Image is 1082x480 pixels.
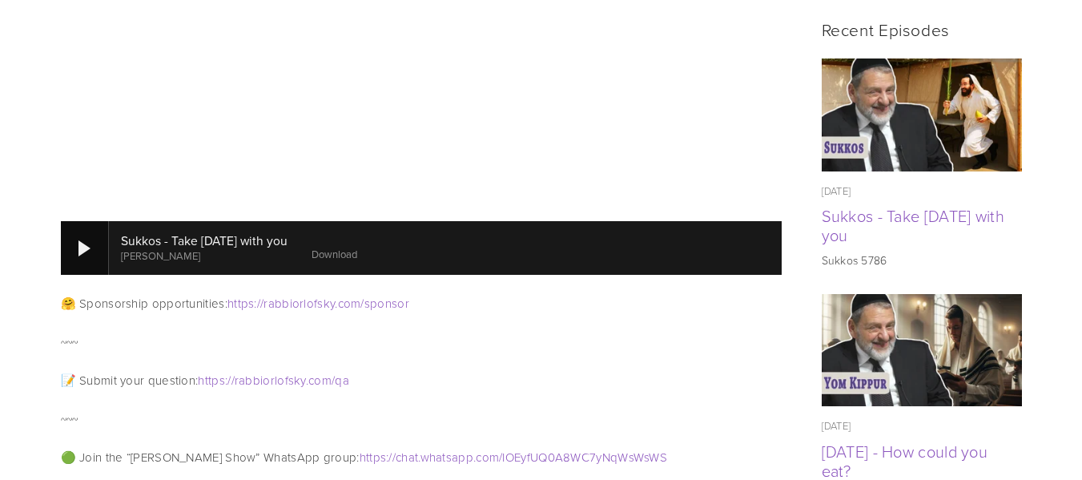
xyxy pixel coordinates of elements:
span: sponsor [364,295,409,312]
p: ~~~ [61,333,782,352]
span: https [360,449,387,466]
span: :// [254,295,263,312]
span: https [198,372,225,389]
span: chat [396,449,418,466]
span: IOEyfUQ0A8WC7yNqWsWsWS [502,449,667,466]
a: Sukkos - Take [DATE] with you [822,204,1005,246]
span: com [476,449,499,466]
img: Yom Kippur - How could you eat? [821,294,1022,407]
time: [DATE] [822,184,851,198]
span: / [332,372,335,389]
span: / [499,449,502,466]
p: 📝 Submit your question: [61,371,782,390]
span: com [338,295,361,312]
span: qa [335,372,349,389]
span: https [227,295,255,312]
a: https://rabbiorlofsky.com/qa [198,372,348,389]
p: ~~~ [61,409,782,429]
span: . [418,449,420,466]
span: / [360,295,364,312]
p: 🟢 Join the “[PERSON_NAME] Show” WhatsApp group: [61,448,782,467]
a: Download [312,247,357,261]
p: Sukkos 5786 [822,252,1022,268]
span: rabbiorlofsky [263,295,335,312]
time: [DATE] [822,418,851,433]
span: :// [386,449,396,466]
a: https://rabbiorlofsky.com/sponsor [227,295,409,312]
span: :// [225,372,235,389]
span: . [335,295,337,312]
h2: Recent Episodes [822,19,1022,39]
span: whatsapp [420,449,473,466]
img: Sukkos - Take Yom Kippur with you [821,58,1022,171]
span: rabbiorlofsky [235,372,306,389]
a: https://chat.whatsapp.com/IOEyfUQ0A8WC7yNqWsWsWS [360,449,667,466]
p: 🤗 Sponsorship opportunities: [61,294,782,313]
span: . [306,372,308,389]
span: com [308,372,332,389]
span: . [473,449,476,466]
